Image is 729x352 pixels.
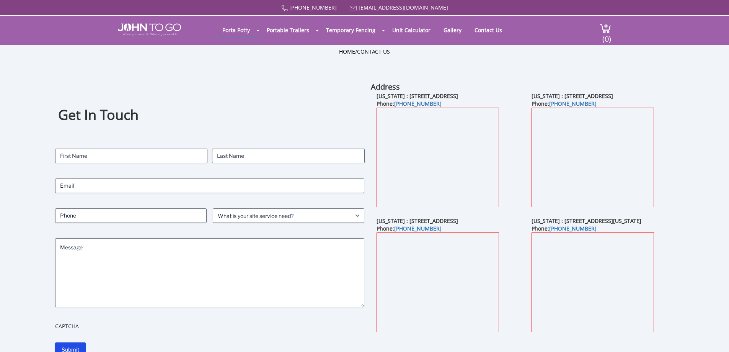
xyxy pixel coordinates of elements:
[359,4,448,11] a: [EMAIL_ADDRESS][DOMAIN_NAME]
[339,48,390,56] ul: /
[55,178,365,193] input: Email
[55,149,207,163] input: First Name
[55,323,365,330] label: CAPTCHA
[549,100,597,107] a: [PHONE_NUMBER]
[281,5,288,11] img: Call
[350,6,357,11] img: Mail
[549,225,597,232] a: [PHONE_NUMBER]
[289,4,337,11] a: [PHONE_NUMBER]
[118,23,181,36] img: JOHN to go
[377,92,458,100] b: [US_STATE] : [STREET_ADDRESS]
[320,23,381,38] a: Temporary Fencing
[261,23,315,38] a: Portable Trailers
[371,82,400,92] b: Address
[532,217,641,224] b: [US_STATE] : [STREET_ADDRESS][US_STATE]
[532,92,613,100] b: [US_STATE] : [STREET_ADDRESS]
[532,100,597,107] b: Phone:
[394,100,442,107] a: [PHONE_NUMBER]
[339,48,355,55] a: Home
[438,23,467,38] a: Gallery
[357,48,390,55] a: Contact Us
[377,100,442,107] b: Phone:
[377,225,442,232] b: Phone:
[217,23,256,38] a: Porta Potty
[387,23,436,38] a: Unit Calculator
[55,208,207,223] input: Phone
[212,149,364,163] input: Last Name
[394,225,442,232] a: [PHONE_NUMBER]
[377,217,458,224] b: [US_STATE] : [STREET_ADDRESS]
[602,28,611,44] span: (0)
[600,23,611,34] img: cart a
[469,23,508,38] a: Contact Us
[58,106,361,124] h1: Get In Touch
[532,225,597,232] b: Phone:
